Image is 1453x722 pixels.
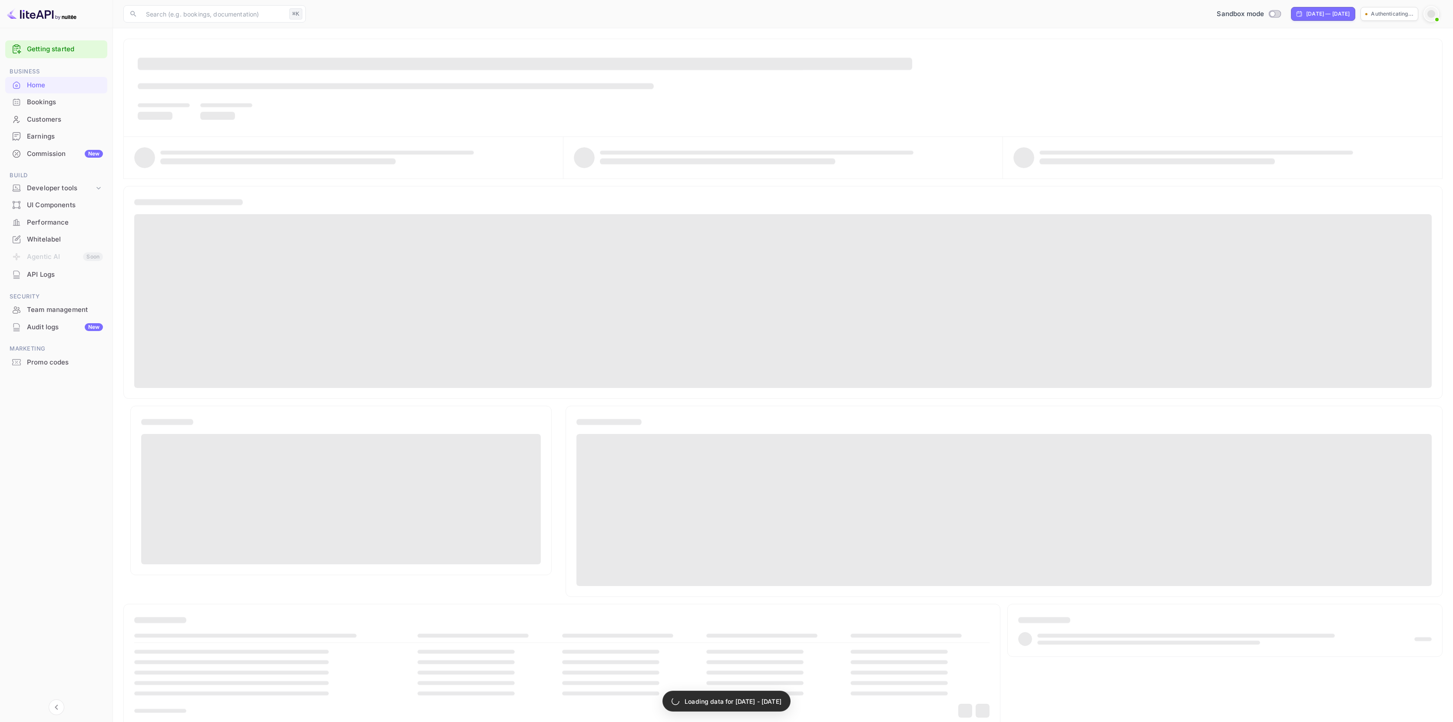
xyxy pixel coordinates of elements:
[5,354,107,370] a: Promo codes
[85,150,103,158] div: New
[5,40,107,58] div: Getting started
[27,97,103,107] div: Bookings
[85,323,103,331] div: New
[5,319,107,336] div: Audit logsNew
[27,132,103,142] div: Earnings
[5,319,107,335] a: Audit logsNew
[289,8,302,20] div: ⌘K
[27,305,103,315] div: Team management
[1306,10,1350,18] div: [DATE] — [DATE]
[5,128,107,145] div: Earnings
[5,266,107,282] a: API Logs
[5,146,107,162] a: CommissionNew
[5,301,107,318] div: Team management
[27,235,103,245] div: Whitelabel
[5,231,107,247] a: Whitelabel
[5,111,107,128] div: Customers
[5,181,107,196] div: Developer tools
[5,77,107,93] a: Home
[685,697,781,706] p: Loading data for [DATE] - [DATE]
[1213,9,1284,19] div: Switch to Production mode
[5,214,107,230] a: Performance
[27,44,103,54] a: Getting started
[5,354,107,371] div: Promo codes
[5,111,107,127] a: Customers
[5,197,107,213] a: UI Components
[5,171,107,180] span: Build
[5,231,107,248] div: Whitelabel
[5,301,107,318] a: Team management
[27,80,103,90] div: Home
[5,214,107,231] div: Performance
[49,699,64,715] button: Collapse navigation
[5,266,107,283] div: API Logs
[27,270,103,280] div: API Logs
[5,67,107,76] span: Business
[27,115,103,125] div: Customers
[5,344,107,354] span: Marketing
[27,218,103,228] div: Performance
[5,94,107,110] a: Bookings
[7,7,76,21] img: LiteAPI logo
[5,197,107,214] div: UI Components
[1371,10,1413,18] p: Authenticating...
[141,5,286,23] input: Search (e.g. bookings, documentation)
[5,77,107,94] div: Home
[5,292,107,301] span: Security
[1217,9,1264,19] span: Sandbox mode
[27,358,103,368] div: Promo codes
[27,149,103,159] div: Commission
[5,128,107,144] a: Earnings
[27,183,94,193] div: Developer tools
[27,200,103,210] div: UI Components
[27,322,103,332] div: Audit logs
[5,94,107,111] div: Bookings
